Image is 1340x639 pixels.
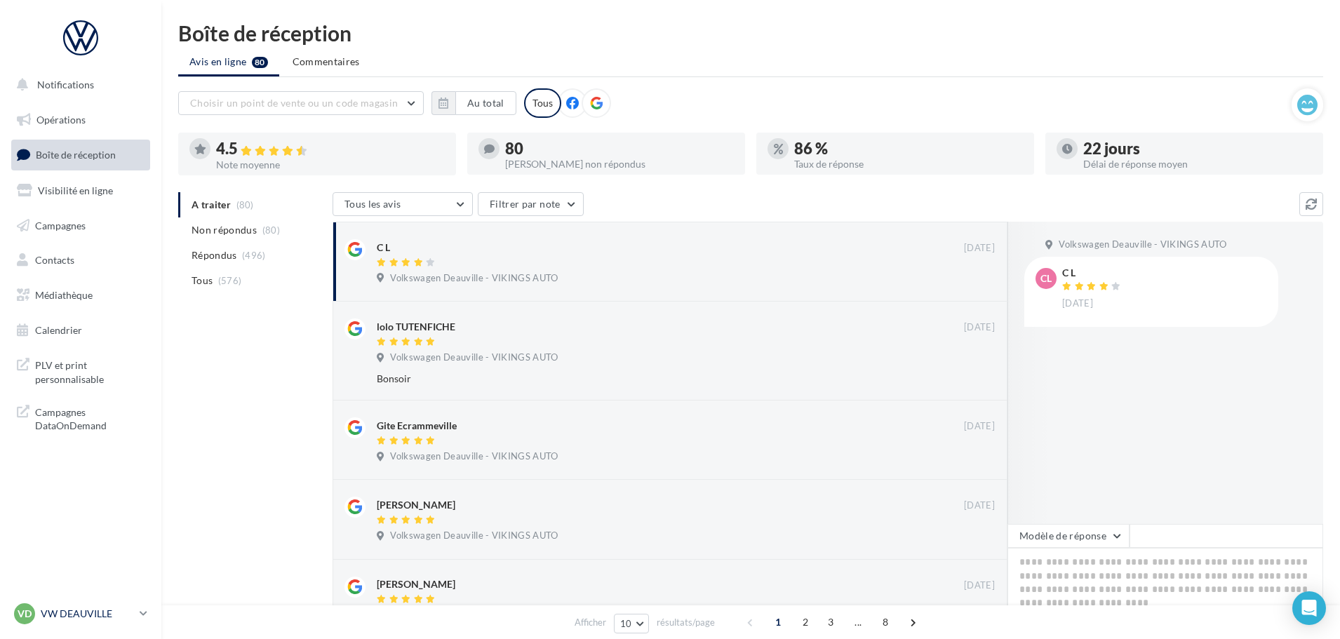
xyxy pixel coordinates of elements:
[431,91,516,115] button: Au total
[178,91,424,115] button: Choisir un point de vente ou un code magasin
[1062,268,1124,278] div: C L
[8,350,153,391] a: PLV et print personnalisable
[377,320,455,334] div: lolo TUTENFICHE
[262,224,280,236] span: (80)
[377,372,904,386] div: Bonsoir
[819,611,842,633] span: 3
[8,245,153,275] a: Contacts
[964,242,995,255] span: [DATE]
[1040,271,1052,285] span: CL
[38,184,113,196] span: Visibilité en ligne
[377,498,455,512] div: [PERSON_NAME]
[1059,238,1226,251] span: Volkswagen Deauville - VIKINGS AUTO
[390,351,558,364] span: Volkswagen Deauville - VIKINGS AUTO
[390,272,558,285] span: Volkswagen Deauville - VIKINGS AUTO
[18,607,32,621] span: VD
[41,607,134,621] p: VW DEAUVILLE
[524,88,561,118] div: Tous
[505,159,734,169] div: [PERSON_NAME] non répondus
[1062,297,1093,310] span: [DATE]
[35,403,145,433] span: Campagnes DataOnDemand
[575,616,606,629] span: Afficher
[964,579,995,592] span: [DATE]
[847,611,869,633] span: ...
[35,289,93,301] span: Médiathèque
[794,159,1023,169] div: Taux de réponse
[377,419,457,433] div: Gite Ecrammeville
[36,149,116,161] span: Boîte de réception
[35,324,82,336] span: Calendrier
[190,97,398,109] span: Choisir un point de vente ou un code magasin
[377,241,390,255] div: C L
[377,577,455,591] div: [PERSON_NAME]
[8,397,153,438] a: Campagnes DataOnDemand
[216,160,445,170] div: Note moyenne
[1083,159,1312,169] div: Délai de réponse moyen
[505,141,734,156] div: 80
[8,140,153,170] a: Boîte de réception
[964,321,995,334] span: [DATE]
[37,79,94,90] span: Notifications
[8,105,153,135] a: Opérations
[192,223,257,237] span: Non répondus
[478,192,584,216] button: Filtrer par note
[794,611,817,633] span: 2
[333,192,473,216] button: Tous les avis
[964,420,995,433] span: [DATE]
[192,274,213,288] span: Tous
[192,248,237,262] span: Répondus
[293,55,360,67] span: Commentaires
[35,254,74,266] span: Contacts
[1292,591,1326,625] div: Open Intercom Messenger
[8,316,153,345] a: Calendrier
[455,91,516,115] button: Au total
[614,614,650,633] button: 10
[390,450,558,463] span: Volkswagen Deauville - VIKINGS AUTO
[8,211,153,241] a: Campagnes
[8,70,147,100] button: Notifications
[767,611,789,633] span: 1
[35,219,86,231] span: Campagnes
[620,618,632,629] span: 10
[874,611,897,633] span: 8
[11,600,150,627] a: VD VW DEAUVILLE
[8,176,153,206] a: Visibilité en ligne
[794,141,1023,156] div: 86 %
[1007,524,1130,548] button: Modèle de réponse
[390,530,558,542] span: Volkswagen Deauville - VIKINGS AUTO
[8,281,153,310] a: Médiathèque
[1083,141,1312,156] div: 22 jours
[657,616,715,629] span: résultats/page
[178,22,1323,43] div: Boîte de réception
[242,250,266,261] span: (496)
[216,141,445,157] div: 4.5
[964,499,995,512] span: [DATE]
[218,275,242,286] span: (576)
[35,356,145,386] span: PLV et print personnalisable
[344,198,401,210] span: Tous les avis
[36,114,86,126] span: Opérations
